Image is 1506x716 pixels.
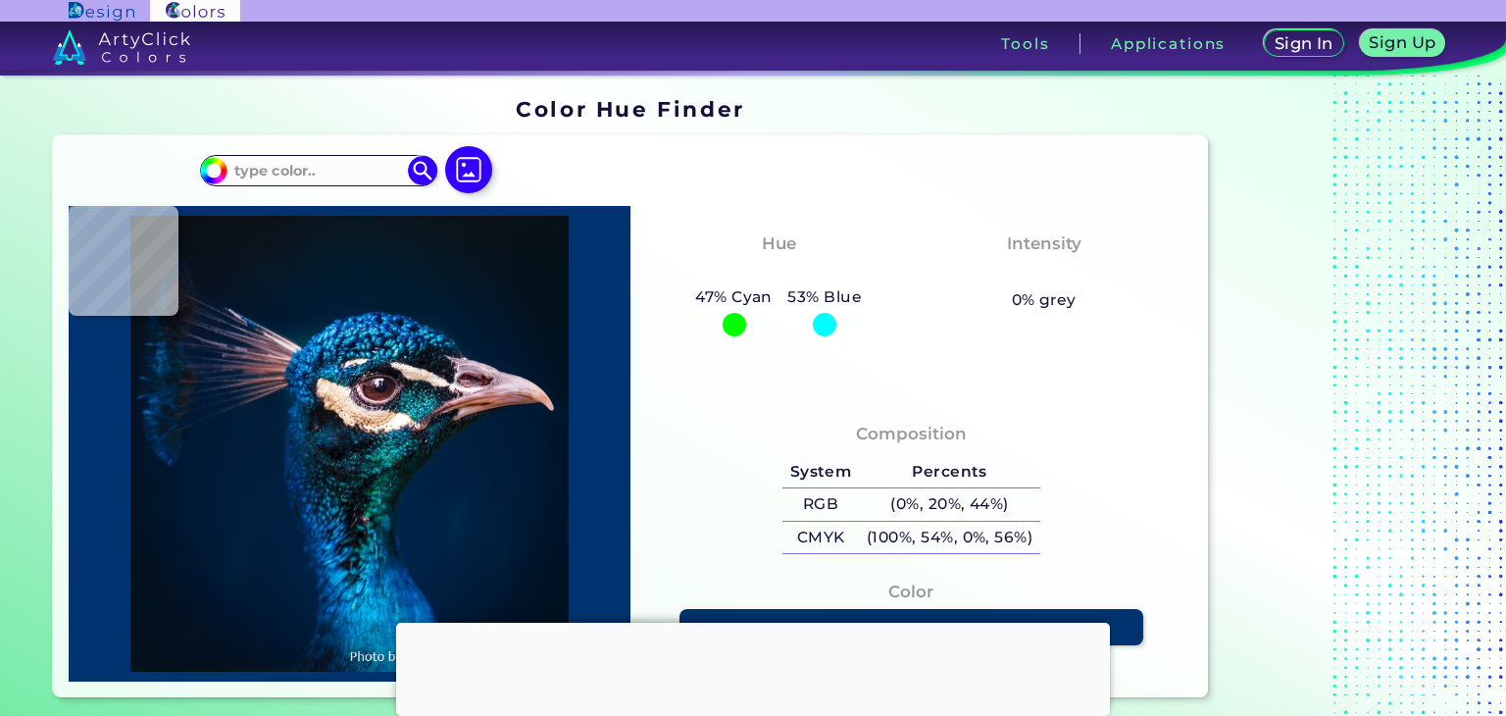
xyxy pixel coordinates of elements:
h5: 0% grey [1012,287,1077,313]
img: icon search [408,156,437,185]
h5: CMYK [782,522,859,554]
h3: Tools [1001,36,1049,51]
a: Sign In [1268,31,1340,56]
h5: RGB [782,488,859,521]
h5: 47% Cyan [687,284,779,310]
img: img_pavlin.jpg [78,216,621,672]
h4: Composition [856,420,967,448]
iframe: Advertisement [396,623,1110,711]
iframe: Advertisement [1216,89,1461,704]
h3: Cyan-Blue [724,261,834,284]
a: Sign Up [1364,31,1441,56]
img: icon picture [445,146,492,193]
h3: Vibrant [1001,261,1086,284]
h4: Color [888,578,933,606]
h5: System [782,456,859,488]
h5: (100%, 54%, 0%, 56%) [859,522,1040,554]
h5: (0%, 20%, 44%) [859,488,1040,521]
h5: Sign In [1278,36,1330,51]
h4: Hue [762,230,796,258]
h5: Percents [859,456,1040,488]
img: ArtyClick Design logo [69,2,134,21]
h5: 53% Blue [780,284,870,310]
img: logo_artyclick_colors_white.svg [53,29,191,65]
h5: Sign Up [1373,35,1433,50]
h3: Applications [1111,36,1226,51]
h1: Color Hue Finder [516,94,744,124]
h4: Intensity [1007,230,1081,258]
input: type color.. [227,158,410,184]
